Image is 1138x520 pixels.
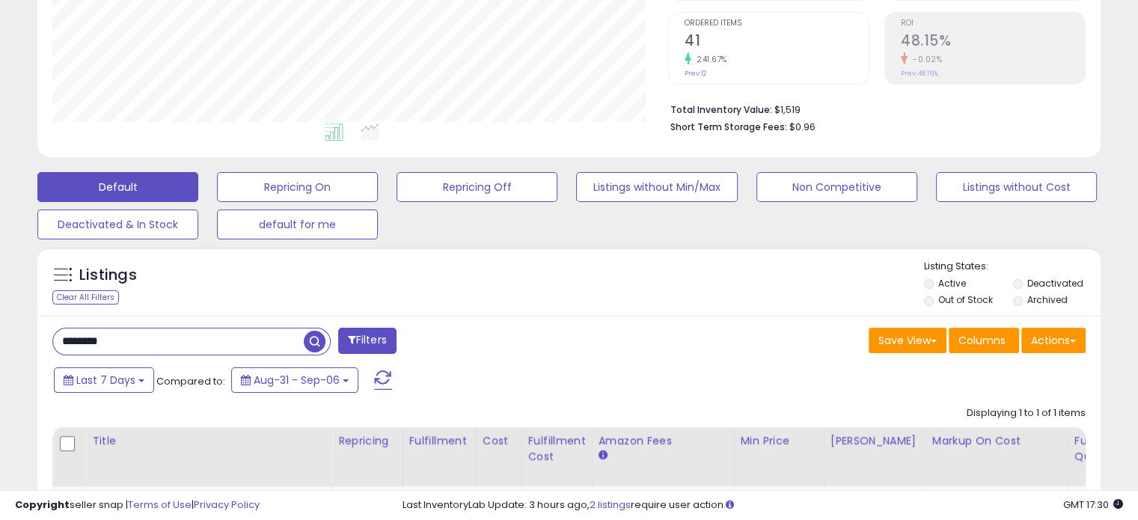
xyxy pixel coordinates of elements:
[217,172,378,202] button: Repricing On
[685,69,707,78] small: Prev: 12
[926,427,1068,486] th: The percentage added to the cost of goods (COGS) that forms the calculator for Min & Max prices.
[949,328,1019,353] button: Columns
[403,498,1123,513] div: Last InventoryLab Update: 3 hours ago, require user action.
[924,260,1101,274] p: Listing States:
[231,367,358,393] button: Aug-31 - Sep-06
[901,32,1085,52] h2: 48.15%
[156,374,225,388] span: Compared to:
[901,19,1085,28] span: ROI
[958,333,1006,348] span: Columns
[1027,293,1067,306] label: Archived
[726,500,734,510] i: Click here to read more about un-synced listings.
[685,19,869,28] span: Ordered Items
[685,32,869,52] h2: 41
[37,209,198,239] button: Deactivated & In Stock
[599,449,608,462] small: Amazon Fees.
[528,433,586,465] div: Fulfillment Cost
[1074,433,1126,465] div: Fulfillable Quantity
[338,328,397,354] button: Filters
[670,120,787,133] b: Short Term Storage Fees:
[576,172,737,202] button: Listings without Min/Max
[932,433,1062,449] div: Markup on Cost
[908,54,942,65] small: -0.02%
[52,290,119,305] div: Clear All Filters
[409,433,470,449] div: Fulfillment
[128,498,192,512] a: Terms of Use
[830,433,920,449] div: [PERSON_NAME]
[15,498,70,512] strong: Copyright
[901,69,938,78] small: Prev: 48.16%
[37,172,198,202] button: Default
[670,103,772,116] b: Total Inventory Value:
[938,277,966,290] label: Active
[76,373,135,388] span: Last 7 Days
[217,209,378,239] button: default for me
[1021,328,1086,353] button: Actions
[397,172,557,202] button: Repricing Off
[756,172,917,202] button: Non Competitive
[590,498,631,512] a: 2 listings
[79,265,137,286] h5: Listings
[194,498,260,512] a: Privacy Policy
[338,433,397,449] div: Repricing
[938,293,993,306] label: Out of Stock
[967,406,1086,420] div: Displaying 1 to 1 of 1 items
[599,433,728,449] div: Amazon Fees
[936,172,1097,202] button: Listings without Cost
[54,367,154,393] button: Last 7 Days
[1027,277,1083,290] label: Deactivated
[741,433,818,449] div: Min Price
[92,433,325,449] div: Title
[1063,498,1123,512] span: 2025-09-14 17:30 GMT
[254,373,340,388] span: Aug-31 - Sep-06
[869,328,946,353] button: Save View
[691,54,727,65] small: 241.67%
[15,498,260,513] div: seller snap | |
[789,120,816,134] span: $0.96
[483,433,516,449] div: Cost
[670,100,1074,117] li: $1,519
